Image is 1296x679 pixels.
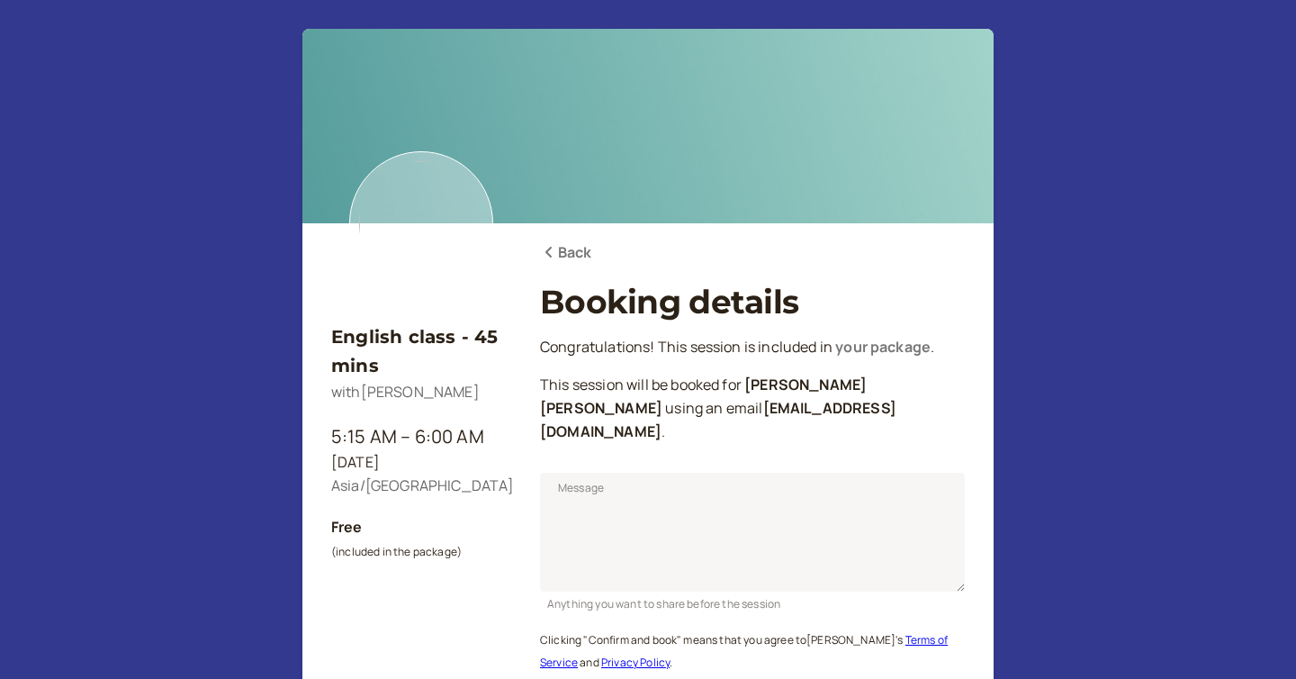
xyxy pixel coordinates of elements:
b: [PERSON_NAME] [PERSON_NAME] [540,375,867,418]
p: Congratulations! This session is included in . [540,336,965,359]
a: your package [835,337,931,357]
a: Privacy Policy [601,655,670,670]
b: [EMAIL_ADDRESS][DOMAIN_NAME] [540,398,896,441]
small: Clicking "Confirm and book" means that you agree to [PERSON_NAME] ' s and . [540,632,948,671]
b: Free [331,517,363,537]
div: Anything you want to share before the session [540,592,965,612]
h3: English class - 45 mins [331,322,511,381]
div: Asia/[GEOGRAPHIC_DATA] [331,475,511,498]
p: This session will be booked for using an email . [540,374,965,444]
span: Message [558,479,604,497]
a: Back [540,241,592,265]
div: [DATE] [331,451,511,475]
textarea: Message [540,473,965,592]
small: (included in the package) [331,544,462,559]
div: 5:15 AM – 6:00 AM [331,422,511,451]
h1: Booking details [540,283,965,321]
span: with [PERSON_NAME] [331,382,480,402]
